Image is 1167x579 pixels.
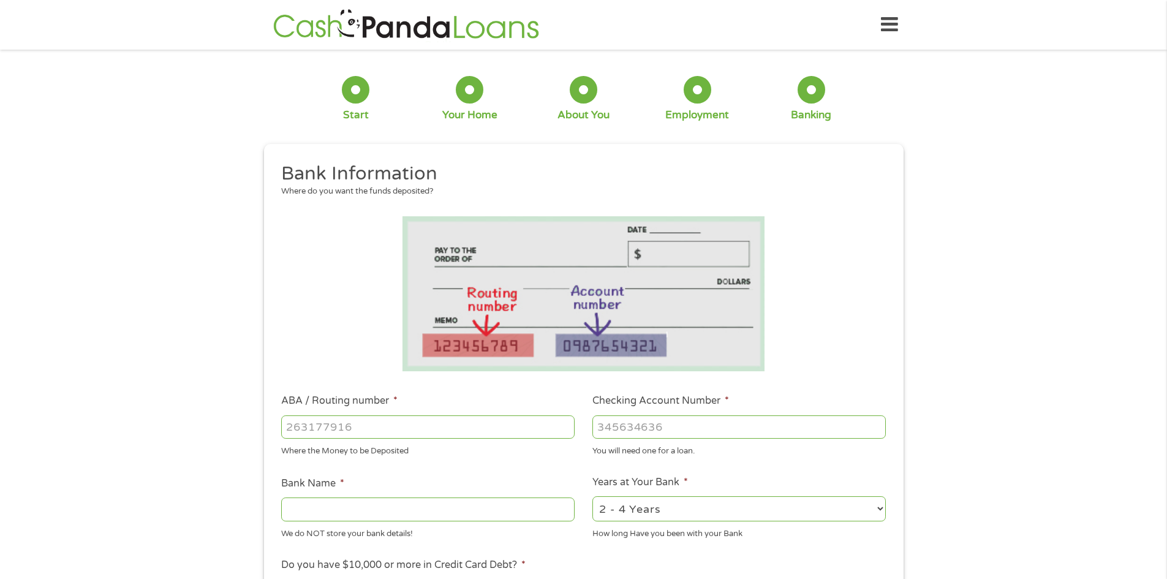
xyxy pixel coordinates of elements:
[281,186,877,198] div: Where do you want the funds deposited?
[270,7,543,42] img: GetLoanNow Logo
[281,441,575,458] div: Where the Money to be Deposited
[343,108,369,122] div: Start
[442,108,497,122] div: Your Home
[557,108,610,122] div: About You
[592,476,688,489] label: Years at Your Bank
[281,415,575,439] input: 263177916
[281,523,575,540] div: We do NOT store your bank details!
[665,108,729,122] div: Employment
[281,162,877,186] h2: Bank Information
[592,441,886,458] div: You will need one for a loan.
[791,108,831,122] div: Banking
[281,395,398,407] label: ABA / Routing number
[592,523,886,540] div: How long Have you been with your Bank
[592,395,729,407] label: Checking Account Number
[592,415,886,439] input: 345634636
[281,477,344,490] label: Bank Name
[281,559,526,572] label: Do you have $10,000 or more in Credit Card Debt?
[402,216,765,371] img: Routing number location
